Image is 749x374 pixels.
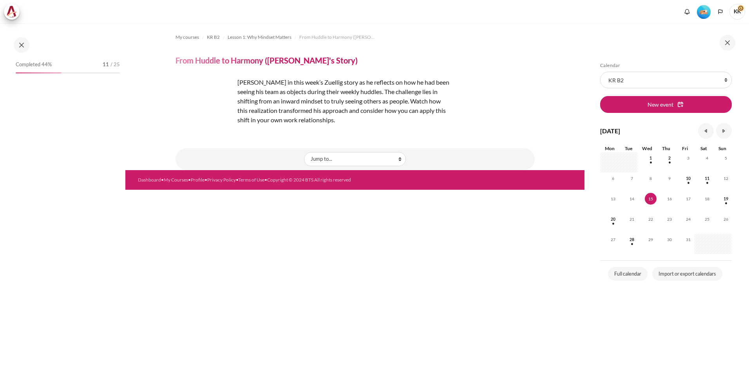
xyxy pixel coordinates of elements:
[729,4,745,20] a: User menu
[228,34,291,41] span: Lesson 1: Why Mindset Matters
[626,213,638,225] span: 21
[299,34,378,41] span: From Huddle to Harmony ([PERSON_NAME]'s Story)
[645,234,657,245] span: 29
[645,156,657,160] a: Wednesday, 1 October events
[207,177,236,183] a: Privacy Policy
[697,4,711,19] div: Level #2
[682,193,694,205] span: 17
[645,193,657,205] span: 15
[664,156,675,160] a: Thursday, 2 October events
[701,213,713,225] span: 25
[4,4,24,20] a: Architeck Architeck
[626,193,638,205] span: 14
[175,33,199,42] a: My courses
[664,172,675,184] span: 9
[645,152,657,164] span: 1
[607,234,619,245] span: 27
[600,96,732,113] button: New event
[110,61,120,69] span: / 25
[228,33,291,42] a: Lesson 1: Why Mindset Matters
[103,61,109,69] span: 11
[652,267,722,281] a: Import or export calendars
[694,4,714,19] a: Level #2
[6,6,17,18] img: Architeck
[720,152,732,164] span: 5
[664,152,675,164] span: 2
[16,73,62,73] div: 44%
[664,193,675,205] span: 16
[175,31,535,44] nav: Navigation bar
[626,237,638,242] a: Tuesday, 28 October events
[625,145,632,151] span: Tue
[682,152,694,164] span: 3
[682,234,694,245] span: 31
[600,62,732,69] h5: Calendar
[238,177,264,183] a: Terms of Use
[682,145,688,151] span: Fri
[207,33,220,42] a: KR B2
[175,34,199,41] span: My courses
[605,145,615,151] span: Mon
[701,172,713,184] span: 11
[607,172,619,184] span: 6
[645,213,657,225] span: 22
[608,267,648,281] a: Full calendar
[175,78,234,136] img: dfdg
[16,61,52,69] span: Completed 44%
[267,177,351,183] a: Copyright © 2024 BTS All rights reserved
[682,176,694,181] a: Friday, 10 October events
[720,213,732,225] span: 26
[729,4,745,20] span: KK
[700,145,707,151] span: Sat
[175,78,450,125] p: [PERSON_NAME] in this week’s Zuellig story as he reflects on how he had been seeing his team as o...
[648,100,673,109] span: New event
[720,196,732,201] a: Sunday, 19 October events
[138,176,375,183] div: • • • • •
[642,145,652,151] span: Wed
[138,177,161,183] a: Dashboard
[125,23,584,170] section: Content
[607,217,619,221] a: Monday, 20 October events
[664,234,675,245] span: 30
[645,172,657,184] span: 8
[718,145,726,151] span: Sun
[175,55,358,65] h4: From Huddle to Harmony ([PERSON_NAME]'s Story)
[715,6,726,18] button: Languages
[600,126,620,136] h4: [DATE]
[607,213,619,225] span: 20
[701,176,713,181] a: Saturday, 11 October events
[299,33,378,42] a: From Huddle to Harmony ([PERSON_NAME]'s Story)
[638,193,657,213] td: Today
[701,193,713,205] span: 18
[626,172,638,184] span: 7
[626,234,638,245] span: 28
[697,5,711,19] img: Level #2
[191,177,204,183] a: Profile
[164,177,188,183] a: My Courses
[720,193,732,205] span: 19
[681,6,693,18] div: Show notification window with no new notifications
[701,152,713,164] span: 4
[664,213,675,225] span: 23
[662,145,670,151] span: Thu
[720,172,732,184] span: 12
[607,193,619,205] span: 13
[682,172,694,184] span: 10
[600,62,732,282] section: Blocks
[207,34,220,41] span: KR B2
[682,213,694,225] span: 24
